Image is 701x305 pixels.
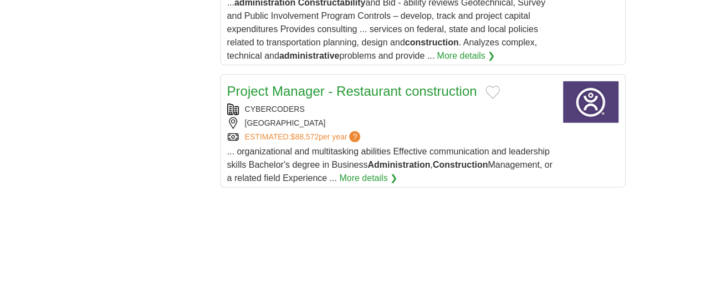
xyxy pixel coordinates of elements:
[227,147,552,183] span: ... organizational and multitasking abilities Effective communication and leadership skills Bache...
[349,131,360,142] span: ?
[290,132,319,141] span: $88,572
[367,160,430,169] strong: Administration
[437,49,495,63] a: More details ❯
[227,117,554,129] div: [GEOGRAPHIC_DATA]
[227,84,477,99] a: Project Manager - Restaurant construction
[485,86,500,99] button: Add to favorite jobs
[405,38,459,47] strong: construction
[339,172,397,185] a: More details ❯
[433,160,488,169] strong: Construction
[245,131,363,143] a: ESTIMATED:$88,572per year?
[279,51,339,60] strong: administrative
[563,81,618,123] img: CyberCoders logo
[245,105,305,113] a: CYBERCODERS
